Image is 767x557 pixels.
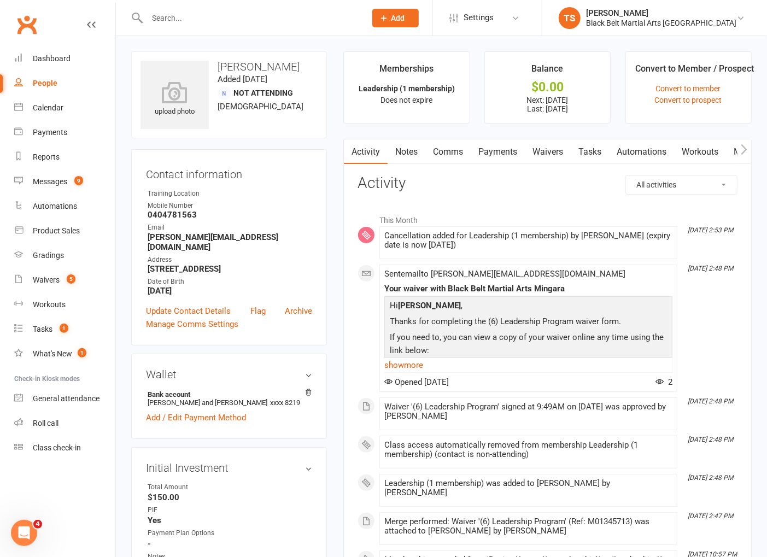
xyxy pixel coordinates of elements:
div: Leadership (1 membership) was added to [PERSON_NAME] by [PERSON_NAME] [384,479,672,497]
a: General attendance kiosk mode [14,386,115,411]
li: This Month [358,209,737,226]
div: Messages [33,177,67,186]
span: [DEMOGRAPHIC_DATA] [218,102,303,112]
p: If you need to, you can view a copy of your waiver online any time using the link below: [387,331,670,360]
a: Workouts [14,292,115,317]
div: Reports [33,153,60,161]
li: [PERSON_NAME] and [PERSON_NAME] [146,389,312,408]
span: 1 [78,348,86,357]
div: Date of Birth [148,277,312,287]
div: Waivers [33,275,60,284]
a: Messages 9 [14,169,115,194]
div: Email [148,222,312,233]
strong: [PERSON_NAME][EMAIL_ADDRESS][DOMAIN_NAME] [148,232,312,252]
div: Calendar [33,103,63,112]
div: Payments [33,128,67,137]
a: Gradings [14,243,115,268]
span: Not Attending [233,89,293,97]
div: TS [559,7,581,29]
div: Memberships [380,62,434,81]
time: Added [DATE] [218,74,267,84]
a: Workouts [674,139,726,165]
a: Roll call [14,411,115,436]
a: Automations [609,139,674,165]
a: Calendar [14,96,115,120]
div: People [33,79,57,87]
div: [PERSON_NAME] [586,8,736,18]
p: Thanks for completing the (6) Leadership Program waiver form. [387,315,670,331]
h3: [PERSON_NAME] [140,61,318,73]
div: Merge performed: Waiver '(6) Leadership Program' (Ref: M01345713) was attached to [PERSON_NAME] b... [384,517,672,536]
div: Class access automatically removed from membership Leadership (1 membership) (contact is non-atte... [384,441,672,459]
span: Does not expire [381,96,433,104]
h3: Activity [358,175,737,192]
i: [DATE] 2:48 PM [688,397,733,405]
a: show more [384,357,672,373]
strong: [PERSON_NAME] [398,301,461,310]
i: [DATE] 2:48 PM [688,436,733,443]
i: [DATE] 2:47 PM [688,512,733,520]
h3: Wallet [146,368,312,380]
a: Convert to prospect [655,96,722,104]
span: Sent email to [PERSON_NAME][EMAIL_ADDRESS][DOMAIN_NAME] [384,269,625,279]
strong: [DATE] [148,286,312,296]
a: People [14,71,115,96]
strong: - [148,539,312,549]
span: 1 [60,324,68,333]
i: [DATE] 2:53 PM [688,226,733,234]
div: Address [148,255,312,265]
div: Automations [33,202,77,210]
a: Waivers 5 [14,268,115,292]
div: Training Location [148,189,312,199]
div: Total Amount [148,482,238,492]
span: 4 [33,520,42,529]
span: 2 [655,377,672,387]
a: Payments [14,120,115,145]
p: Next: [DATE] Last: [DATE] [495,96,600,113]
p: Hi , [387,299,670,315]
a: Flag [250,304,266,318]
div: Convert to Member / Prospect [636,62,754,81]
a: Activity [344,139,388,165]
div: Payment Plan Options [148,528,238,538]
div: $0.00 [495,81,600,93]
a: Archive [285,304,312,318]
h3: Initial Investment [146,462,312,474]
a: Product Sales [14,219,115,243]
div: PIF [148,505,238,515]
a: Update Contact Details [146,304,231,318]
div: General attendance [33,394,99,403]
div: Cancellation added for Leadership (1 membership) by [PERSON_NAME] (expiry date is now [DATE]) [384,231,672,250]
div: Tasks [33,325,52,333]
a: Reports [14,145,115,169]
strong: Leadership (1 membership) [359,84,455,93]
div: Dashboard [33,54,71,63]
a: Automations [14,194,115,219]
a: Clubworx [13,11,40,38]
a: Add / Edit Payment Method [146,411,246,424]
div: Class check-in [33,443,81,452]
a: Dashboard [14,46,115,71]
h3: Contact information [146,164,312,180]
div: Mobile Number [148,201,312,211]
div: Waiver '(6) Leadership Program' signed at 9:49AM on [DATE] was approved by [PERSON_NAME] [384,402,672,421]
strong: Yes [148,515,312,525]
iframe: Intercom live chat [11,520,37,546]
a: Manage Comms Settings [146,318,238,331]
a: What's New1 [14,342,115,366]
a: Comms [425,139,471,165]
span: Settings [464,5,494,30]
i: [DATE] 2:48 PM [688,265,733,272]
a: Class kiosk mode [14,436,115,460]
div: Gradings [33,251,64,260]
span: 5 [67,274,75,284]
strong: [STREET_ADDRESS] [148,264,312,274]
div: Your waiver with Black Belt Martial Arts Mingara [384,284,672,294]
div: upload photo [140,81,209,118]
a: Payments [471,139,525,165]
span: Add [391,14,405,22]
button: Add [372,9,419,27]
a: Convert to member [656,84,721,93]
span: xxxx 8219 [270,398,300,407]
strong: 0404781563 [148,210,312,220]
